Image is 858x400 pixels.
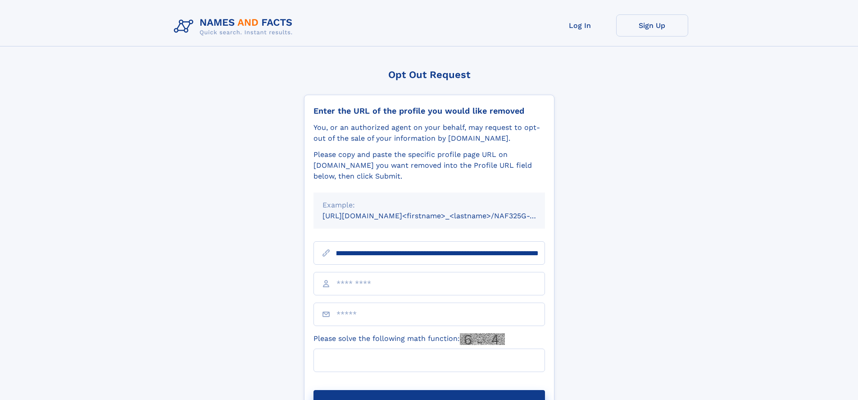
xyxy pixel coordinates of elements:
[313,149,545,182] div: Please copy and paste the specific profile page URL on [DOMAIN_NAME] you want removed into the Pr...
[304,69,554,80] div: Opt Out Request
[544,14,616,37] a: Log In
[170,14,300,39] img: Logo Names and Facts
[313,333,505,345] label: Please solve the following math function:
[322,200,536,211] div: Example:
[616,14,688,37] a: Sign Up
[322,211,562,220] small: [URL][DOMAIN_NAME]<firstname>_<lastname>/NAF325G-xxxxxxxx
[313,106,545,116] div: Enter the URL of the profile you would like removed
[313,122,545,144] div: You, or an authorized agent on your behalf, may request to opt-out of the sale of your informatio...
